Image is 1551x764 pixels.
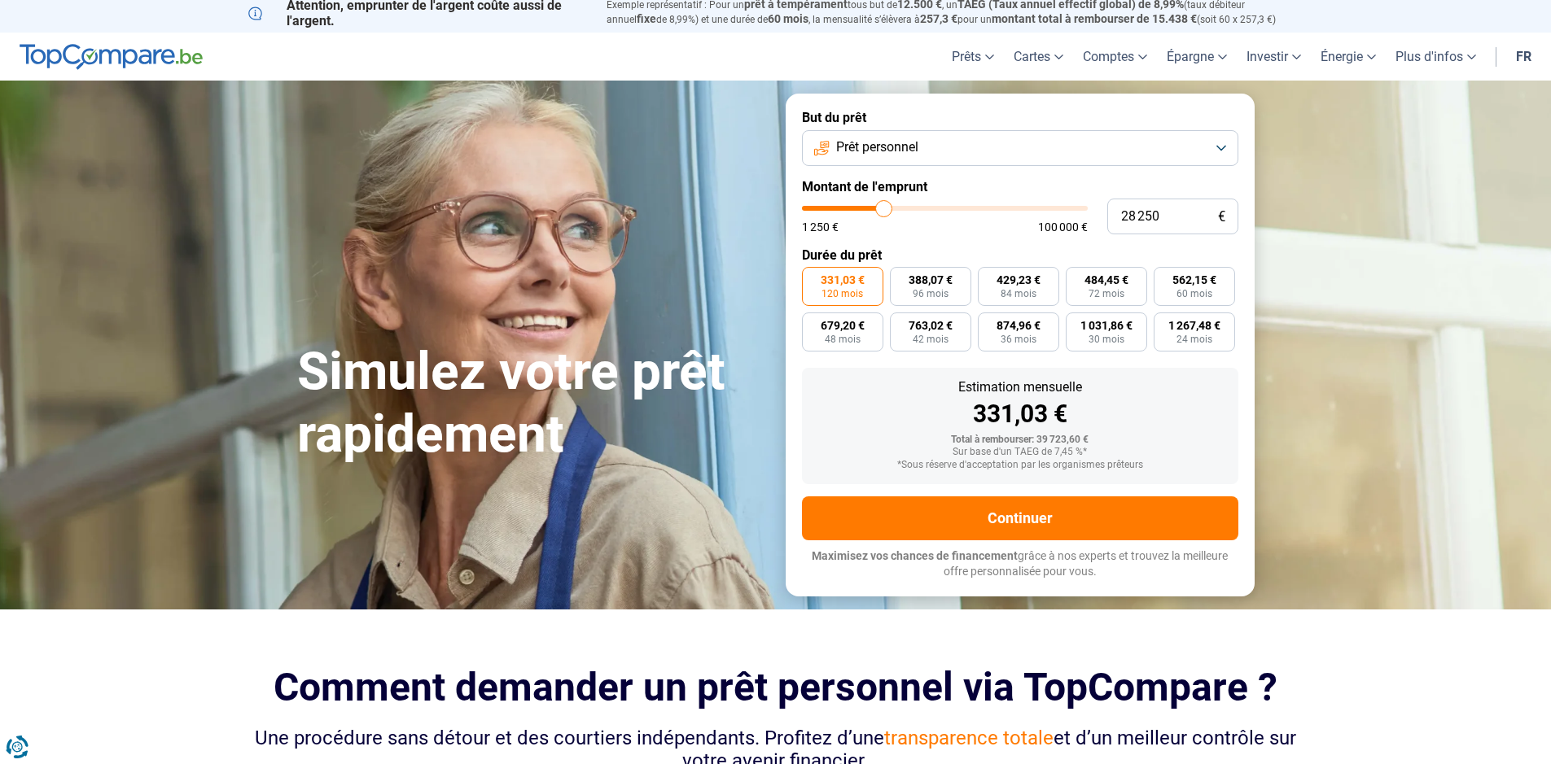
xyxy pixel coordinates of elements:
[815,447,1225,458] div: Sur base d'un TAEG de 7,45 %*
[913,289,949,299] span: 96 mois
[1004,33,1073,81] a: Cartes
[802,496,1238,540] button: Continuer
[802,179,1238,194] label: Montant de l'emprunt
[909,320,953,331] span: 763,02 €
[821,274,865,286] span: 331,03 €
[1073,33,1157,81] a: Comptes
[815,381,1225,394] div: Estimation mensuelle
[802,130,1238,166] button: Prêt personnel
[909,274,953,286] span: 388,07 €
[248,665,1303,709] h2: Comment demander un prêt personnel via TopCompare ?
[821,320,865,331] span: 679,20 €
[992,12,1197,25] span: montant total à rembourser de 15.438 €
[1001,334,1036,344] span: 36 mois
[802,247,1238,263] label: Durée du prêt
[815,402,1225,426] div: 331,03 €
[637,12,656,25] span: fixe
[825,334,861,344] span: 48 mois
[884,727,1054,749] span: transparence totale
[297,341,766,466] h1: Simulez votre prêt rapidement
[1172,274,1216,286] span: 562,15 €
[836,138,918,156] span: Prêt personnel
[997,274,1041,286] span: 429,23 €
[1080,320,1133,331] span: 1 031,86 €
[1001,289,1036,299] span: 84 mois
[1311,33,1386,81] a: Énergie
[802,221,839,233] span: 1 250 €
[1157,33,1237,81] a: Épargne
[1386,33,1486,81] a: Plus d'infos
[812,549,1018,562] span: Maximisez vos chances de financement
[942,33,1004,81] a: Prêts
[815,460,1225,471] div: *Sous réserve d'acceptation par les organismes prêteurs
[815,434,1225,446] div: Total à rembourser: 39 723,60 €
[1506,33,1541,81] a: fr
[802,110,1238,125] label: But du prêt
[1176,334,1212,344] span: 24 mois
[1089,334,1124,344] span: 30 mois
[1089,289,1124,299] span: 72 mois
[997,320,1041,331] span: 874,96 €
[920,12,957,25] span: 257,3 €
[1168,320,1220,331] span: 1 267,48 €
[1176,289,1212,299] span: 60 mois
[1084,274,1128,286] span: 484,45 €
[1038,221,1088,233] span: 100 000 €
[768,12,808,25] span: 60 mois
[20,44,203,70] img: TopCompare
[802,548,1238,580] p: grâce à nos experts et trouvez la meilleure offre personnalisée pour vous.
[822,289,863,299] span: 120 mois
[1237,33,1311,81] a: Investir
[913,334,949,344] span: 42 mois
[1218,210,1225,224] span: €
